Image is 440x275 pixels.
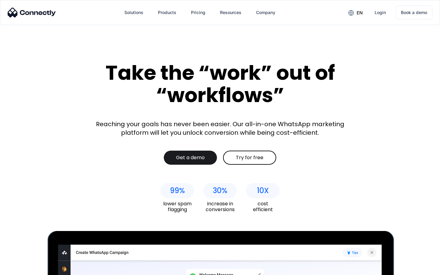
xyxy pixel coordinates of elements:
[257,186,269,195] div: 10X
[176,155,205,161] div: Get a demo
[160,201,194,212] div: lower spam flagging
[8,8,56,17] img: Connectly Logo
[223,151,276,165] a: Try for free
[170,186,185,195] div: 99%
[213,186,227,195] div: 30%
[164,151,217,165] a: Get a demo
[82,62,358,106] div: Take the “work” out of “workflows”
[220,8,241,17] div: Resources
[236,155,263,161] div: Try for free
[186,5,210,20] a: Pricing
[396,5,432,20] a: Book a demo
[6,264,37,273] aside: Language selected: English
[12,264,37,273] ul: Language list
[124,8,143,17] div: Solutions
[256,8,275,17] div: Company
[92,120,348,137] div: Reaching your goals has never been easier. Our all-in-one WhatsApp marketing platform will let yo...
[357,9,363,17] div: en
[375,8,386,17] div: Login
[203,201,237,212] div: increase in conversions
[191,8,205,17] div: Pricing
[246,201,280,212] div: cost efficient
[370,5,391,20] a: Login
[158,8,176,17] div: Products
